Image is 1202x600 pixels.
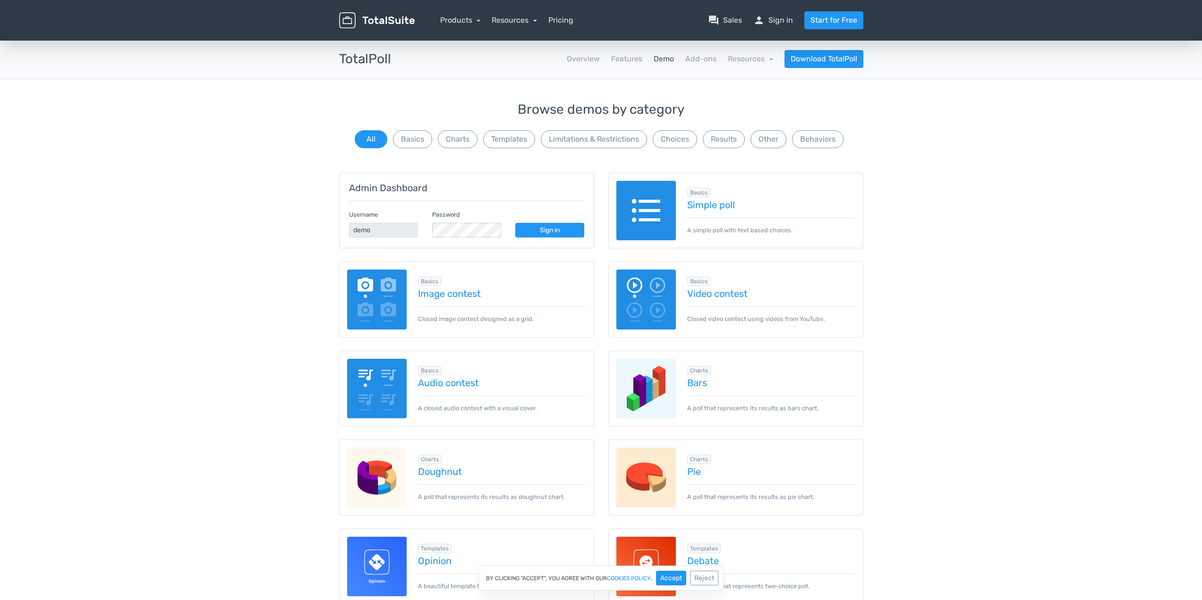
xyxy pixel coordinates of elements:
a: Start for Free [804,11,863,29]
a: Video contest [687,288,855,299]
img: image-poll.png.webp [347,270,407,330]
span: Browse all in Templates [418,544,452,553]
h3: TotalPoll [339,52,391,67]
img: debate-template-for-totalpoll.svg [616,537,676,597]
p: A poll that represents its results as bars chart. [687,396,855,413]
a: personSign in [753,15,793,26]
button: Templates [483,130,535,148]
img: audio-poll.png.webp [347,359,407,419]
a: Simple poll [687,200,855,210]
span: person [753,15,765,26]
a: question_answerSales [708,15,742,26]
a: Image contest [418,288,586,299]
img: text-poll.png.webp [616,181,676,241]
img: charts-bars.png.webp [616,359,676,419]
a: Overview [567,53,600,65]
span: Browse all in Charts [687,366,711,375]
a: Bars [687,378,855,388]
button: Results [703,130,745,148]
p: A closed audio contest with a visual cover. [418,396,586,413]
img: video-poll.png.webp [616,270,676,330]
p: A poll that represents its results as doughnut chart. [418,484,586,501]
p: Closed video contest using videos from YouTube. [687,306,855,323]
button: Accept [656,571,686,585]
a: Resources [728,54,773,63]
button: Reject [690,571,718,585]
span: question_answer [708,15,719,26]
img: charts-pie.png.webp [616,448,676,507]
div: By clicking "Accept", you agree with our . [478,566,724,591]
a: Debate [687,556,855,566]
label: Username [349,210,378,219]
p: A poll that represents its results as pie chart. [687,484,855,501]
a: Download TotalPoll [784,50,863,68]
button: Choices [653,130,697,148]
span: Browse all in Charts [418,455,442,464]
h3: Browse demos by category [339,102,863,117]
a: Opinion [418,556,586,566]
img: opinion-template-for-totalpoll.svg [347,537,407,597]
button: All [355,130,387,148]
a: Doughnut [418,466,586,477]
span: Browse all in Templates [687,544,721,553]
span: Browse all in Basics [418,366,441,375]
span: Browse all in Basics [687,277,710,286]
a: Pricing [548,15,573,26]
a: Sign in [515,223,584,237]
button: Charts [438,130,477,148]
span: Browse all in Basics [687,188,710,197]
p: Closed image contest designed as a grid. [418,306,586,323]
label: Password [432,210,460,219]
p: A simple poll with text based choices. [687,218,855,235]
button: Other [750,130,786,148]
a: Resources [492,16,537,25]
a: Audio contest [418,378,586,388]
img: charts-doughnut.png.webp [347,448,407,507]
a: Add-ons [685,53,716,65]
a: Pie [687,466,855,477]
button: Behaviors [792,130,844,148]
img: TotalSuite for WordPress [339,12,415,29]
button: Basics [393,130,432,148]
h5: Admin Dashboard [349,183,584,193]
a: cookies policy [607,575,651,581]
span: Browse all in Charts [687,455,711,464]
a: Demo [654,53,674,65]
span: Browse all in Basics [418,277,441,286]
button: Limitations & Restrictions [541,130,647,148]
a: Features [611,53,642,65]
a: Products [440,16,481,25]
